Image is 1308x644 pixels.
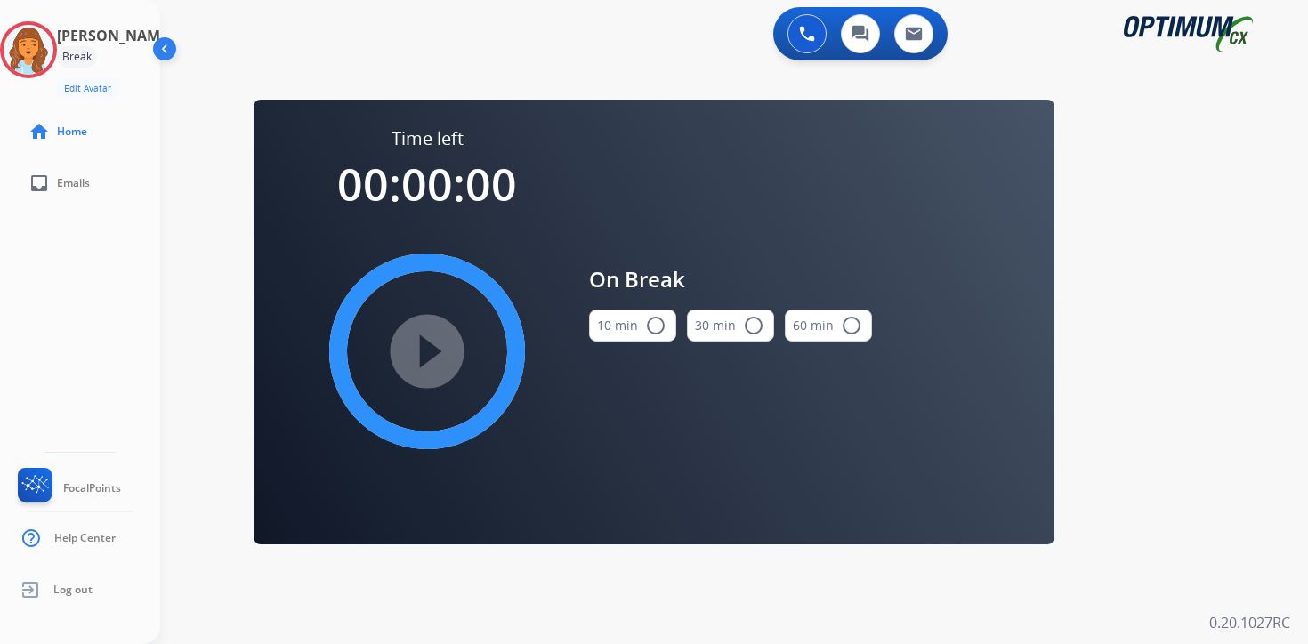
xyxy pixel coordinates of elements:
[589,310,676,342] button: 10 min
[392,126,464,151] span: Time left
[57,125,87,139] span: Home
[63,481,121,495] span: FocalPoints
[57,176,90,190] span: Emails
[841,315,862,336] mat-icon: radio_button_unchecked
[743,315,764,336] mat-icon: radio_button_unchecked
[785,310,872,342] button: 60 min
[28,121,50,142] mat-icon: home
[1209,612,1290,633] p: 0.20.1027RC
[687,310,774,342] button: 30 min
[28,173,50,194] mat-icon: inbox
[54,531,116,545] span: Help Center
[589,263,872,295] span: On Break
[57,46,97,68] div: Break
[53,583,93,597] span: Log out
[14,468,121,509] a: FocalPoints
[4,25,53,75] img: avatar
[645,315,666,336] mat-icon: radio_button_unchecked
[337,154,517,214] span: 00:00:00
[57,25,173,46] h3: [PERSON_NAME]
[57,78,118,99] button: Edit Avatar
